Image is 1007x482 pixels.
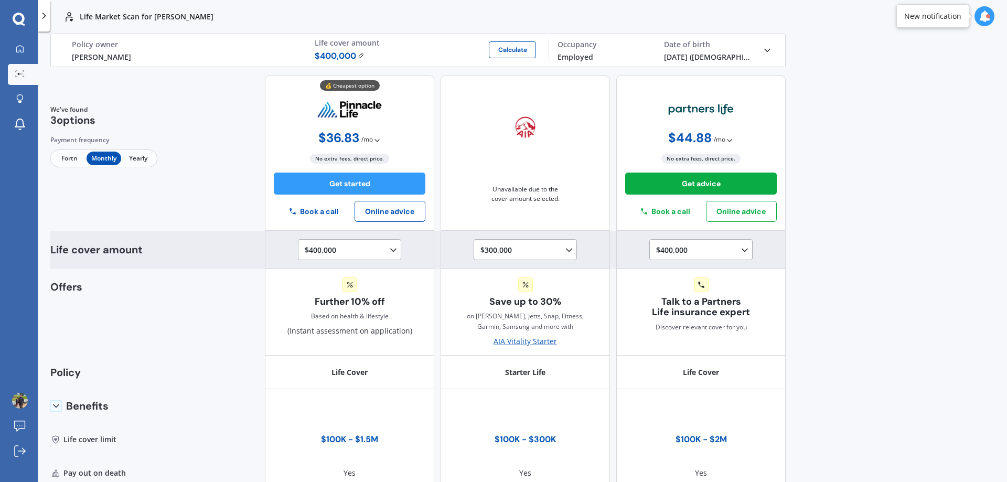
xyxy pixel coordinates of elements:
[656,322,747,333] span: Discover relevant cover for you
[63,10,76,23] img: life.f720d6a2d7cdcd3ad642.svg
[625,296,777,318] span: Talk to a Partners Life insurance expert
[661,154,741,164] span: No extra fees, direct price.
[668,103,734,116] img: partners-life.webp
[344,468,356,478] div: Yes
[676,434,727,445] div: $100K - $2M
[317,100,382,119] img: pinnacle.webp
[355,201,425,222] button: Online advice
[320,80,380,91] div: 💰 Cheapest option
[656,244,750,256] div: $400,000
[904,11,961,22] div: New notification
[473,185,578,203] span: Unavailable due to the cover amount selected.
[265,356,434,389] div: Life Cover
[321,434,378,445] div: $100K - $1.5M
[121,152,155,165] span: Yearly
[625,203,706,220] button: Book a call
[489,41,536,58] button: Calculate
[489,296,561,307] span: Save up to 30%
[305,244,399,256] div: $400,000
[519,468,531,478] div: Yes
[625,173,777,195] button: Get advice
[50,468,61,478] img: Pay out on death
[72,51,298,62] div: [PERSON_NAME]
[668,131,712,145] span: $ 44.88
[50,231,165,269] div: Life cover amount
[361,134,373,145] span: / mo
[695,468,707,478] div: Yes
[311,311,389,322] div: Based on health & lifestyle
[274,173,425,195] button: Get started
[441,356,610,389] div: Starter Life
[315,296,385,307] span: Further 10% off
[50,423,165,456] div: Life cover limit
[664,40,754,49] div: Date of birth
[274,203,355,220] button: Book a call
[315,38,541,48] div: Life cover amount
[706,201,777,222] button: Online advice
[318,131,359,145] span: $ 36.83
[80,12,213,22] p: Life Market Scan for [PERSON_NAME]
[50,356,165,389] div: Policy
[515,116,535,138] img: aia.webp
[12,393,28,409] img: ACg8ocLzNdT2xwlihK52O6bSo8X_zuoVEpjTGsGBOMT-_ATDbf25=s96-c
[664,51,754,62] div: [DATE] ([DEMOGRAPHIC_DATA].)
[50,282,165,356] div: Offers
[50,389,165,423] div: Benefits
[50,434,61,445] img: Life cover limit
[72,40,298,49] div: Policy owner
[616,356,786,389] div: Life Cover
[50,113,95,127] span: 3 options
[495,434,556,445] div: $100K - $300K
[50,135,157,145] div: Payment frequency
[287,277,412,337] div: (Instant assessment on application)
[449,311,601,332] span: on [PERSON_NAME], Jetts, Snap, Fitness, Garmin, Samsung and more with
[480,244,574,256] div: $300,000
[50,105,95,114] span: We've found
[52,152,87,165] span: Fortn
[315,50,365,62] span: $ 400,000
[310,154,389,164] span: No extra fees, direct price.
[358,52,365,59] img: Edit
[558,51,647,62] div: Employed
[714,134,725,145] span: / mo
[494,336,557,347] div: AIA Vitality Starter
[87,152,121,165] span: Monthly
[558,40,647,49] div: Occupancy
